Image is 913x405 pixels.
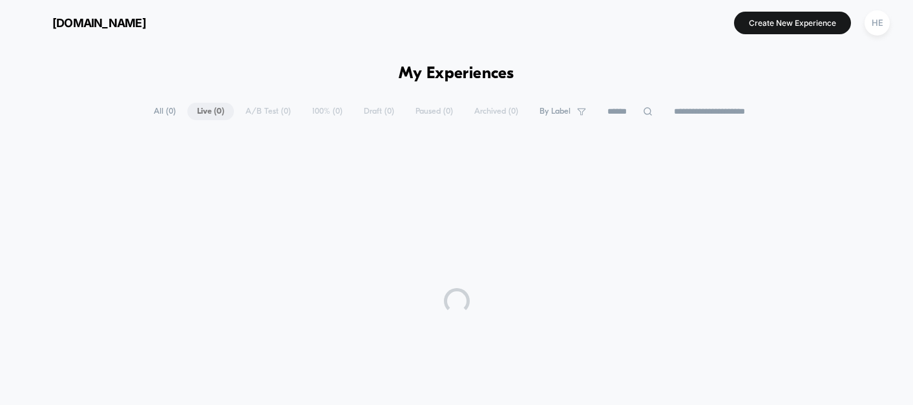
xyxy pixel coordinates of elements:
[734,12,851,34] button: Create New Experience
[399,65,514,83] h1: My Experiences
[865,10,890,36] div: HE
[52,16,146,30] span: [DOMAIN_NAME]
[144,103,185,120] span: All ( 0 )
[861,10,894,36] button: HE
[19,12,150,33] button: [DOMAIN_NAME]
[540,107,571,116] span: By Label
